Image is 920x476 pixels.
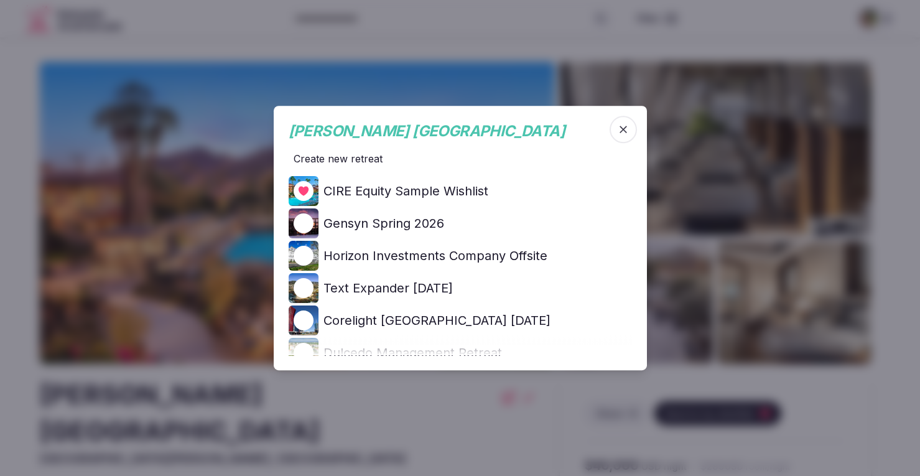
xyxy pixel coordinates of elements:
[289,208,318,238] img: Top retreat image for the retreat: Gensyn Spring 2026
[323,182,488,200] h4: CIRE Equity Sample Wishlist
[323,247,547,264] h4: Horizon Investments Company Offsite
[323,279,453,297] h4: Text Expander [DATE]
[323,312,551,329] h4: Corelight [GEOGRAPHIC_DATA] [DATE]
[323,215,444,232] h4: Gensyn Spring 2026
[289,273,318,303] img: Top retreat image for the retreat: Text Expander February 2026
[289,306,318,335] img: Top retreat image for the retreat: Corelight Barcelona Nov 2026
[289,241,318,271] img: Top retreat image for the retreat: Horizon Investments Company Offsite
[289,122,565,140] span: [PERSON_NAME] [GEOGRAPHIC_DATA]
[289,146,388,171] div: Create new retreat
[289,176,318,206] img: Top retreat image for the retreat: CIRE Equity Sample Wishlist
